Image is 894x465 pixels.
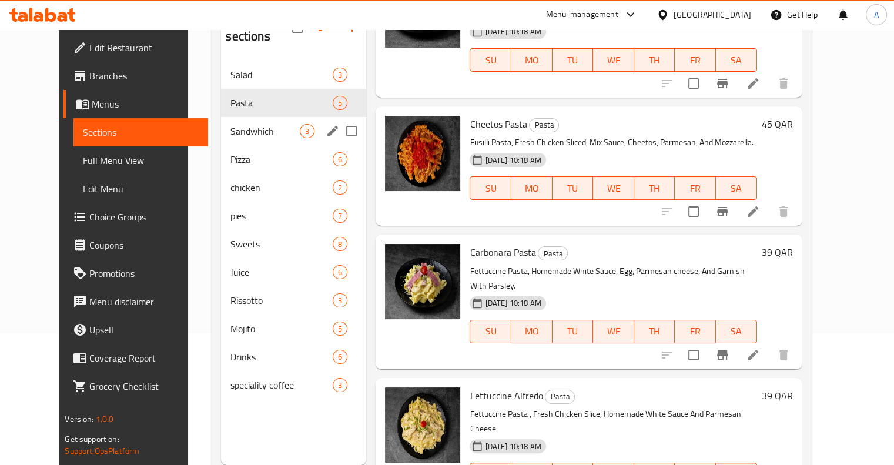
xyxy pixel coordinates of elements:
[221,173,366,202] div: chicken2
[593,48,634,72] button: WE
[470,135,756,150] p: Fusilli Pasta, Fresh Chicken Sliced, Mix Sauce, Cheetos, Parmesan, And Mozzarella.
[553,48,594,72] button: TU
[221,315,366,343] div: Mojito5
[226,10,292,45] h2: Menu sections
[230,350,333,364] div: Drinks
[221,145,366,173] div: Pizza6
[716,48,757,72] button: SA
[89,295,199,309] span: Menu disclaimer
[746,76,760,91] a: Edit menu item
[333,237,347,251] div: items
[511,176,553,200] button: MO
[221,89,366,117] div: Pasta5
[333,69,347,81] span: 3
[511,320,553,343] button: MO
[89,210,199,224] span: Choice Groups
[470,48,511,72] button: SU
[333,350,347,364] div: items
[333,154,347,165] span: 6
[516,323,548,340] span: MO
[708,69,736,98] button: Branch-specific-item
[708,198,736,226] button: Branch-specific-item
[63,203,208,231] a: Choice Groups
[221,371,366,399] div: speciality coffee3
[716,320,757,343] button: SA
[73,118,208,146] a: Sections
[230,68,333,82] span: Salad
[333,96,347,110] div: items
[333,380,347,391] span: 3
[63,287,208,316] a: Menu disclaimer
[762,116,793,132] h6: 45 QAR
[470,243,535,261] span: Carbonara Pasta
[63,90,208,118] a: Menus
[89,266,199,280] span: Promotions
[546,8,618,22] div: Menu-management
[221,56,366,404] nav: Menu sections
[480,297,545,309] span: [DATE] 10:18 AM
[679,180,711,197] span: FR
[769,198,798,226] button: delete
[480,155,545,166] span: [DATE] 10:18 AM
[681,71,706,96] span: Select to update
[73,175,208,203] a: Edit Menu
[221,258,366,286] div: Juice6
[634,176,675,200] button: TH
[385,387,460,463] img: Fettuccine Alfredo
[63,372,208,400] a: Grocery Checklist
[385,244,460,319] img: Carbonara Pasta
[333,352,347,363] span: 6
[300,124,314,138] div: items
[333,209,347,223] div: items
[65,443,139,459] a: Support.OpsPlatform
[230,124,300,138] span: Sandwhich
[221,343,366,371] div: Drinks6
[675,48,716,72] button: FR
[221,286,366,315] div: Rissotto3
[230,96,333,110] span: Pasta
[333,68,347,82] div: items
[333,378,347,392] div: items
[470,176,511,200] button: SU
[333,323,347,334] span: 5
[557,180,589,197] span: TU
[480,441,545,452] span: [DATE] 10:18 AM
[63,62,208,90] a: Branches
[762,244,793,260] h6: 39 QAR
[333,295,347,306] span: 3
[679,52,711,69] span: FR
[230,322,333,336] div: Mojito
[230,293,333,307] div: Rissotto
[63,34,208,62] a: Edit Restaurant
[89,351,199,365] span: Coverage Report
[83,125,199,139] span: Sections
[230,180,333,195] span: chicken
[746,348,760,362] a: Edit menu item
[675,320,716,343] button: FR
[538,246,568,260] div: Pasta
[230,378,333,392] div: speciality coffee
[475,52,506,69] span: SU
[721,180,752,197] span: SA
[385,116,460,191] img: Cheetos Pasta
[333,267,347,278] span: 6
[470,320,511,343] button: SU
[73,146,208,175] a: Full Menu View
[230,237,333,251] div: Sweets
[333,180,347,195] div: items
[598,180,630,197] span: WE
[557,52,589,69] span: TU
[333,265,347,279] div: items
[708,341,736,369] button: Branch-specific-item
[333,293,347,307] div: items
[89,238,199,252] span: Coupons
[475,180,506,197] span: SU
[516,52,548,69] span: MO
[679,323,711,340] span: FR
[230,265,333,279] span: Juice
[89,41,199,55] span: Edit Restaurant
[675,176,716,200] button: FR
